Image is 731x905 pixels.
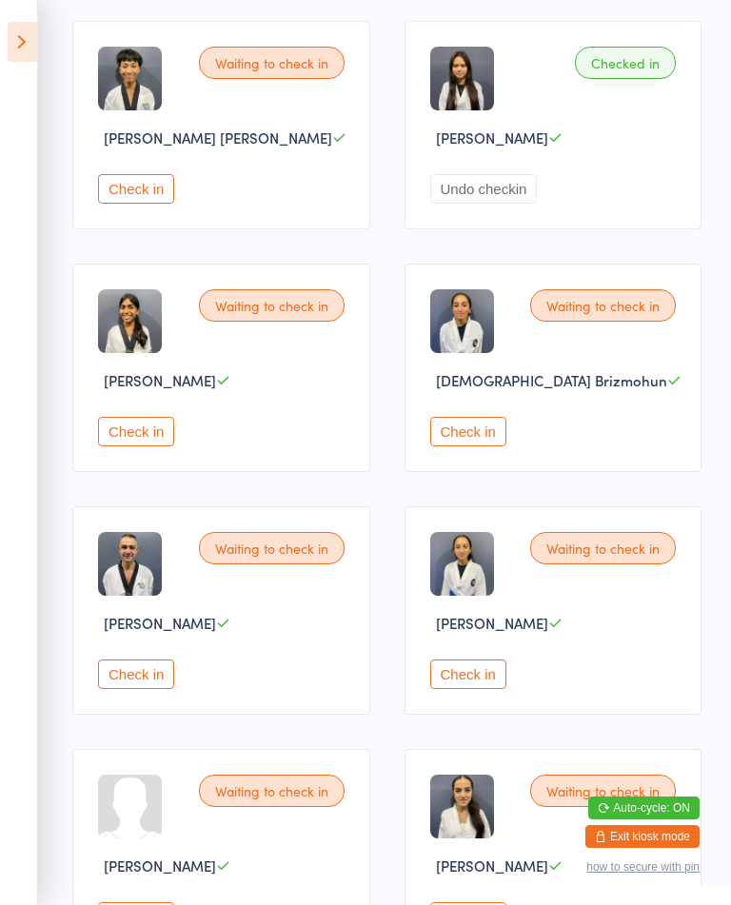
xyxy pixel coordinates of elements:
img: image1748423628.png [98,532,162,596]
img: image1747041241.png [98,47,162,110]
img: image1747041549.png [430,47,494,110]
img: image1747125295.png [430,289,494,353]
button: Check in [430,417,506,446]
span: [PERSON_NAME] [436,856,548,875]
span: [PERSON_NAME] [104,370,216,390]
button: Check in [98,417,174,446]
span: [PERSON_NAME] [PERSON_NAME] [104,128,332,148]
span: [PERSON_NAME] [436,128,548,148]
div: Waiting to check in [199,289,345,322]
button: Auto-cycle: ON [588,797,700,819]
div: Waiting to check in [199,47,345,79]
button: Undo checkin [430,174,538,204]
div: Waiting to check in [530,775,676,807]
div: Waiting to check in [199,775,345,807]
button: Check in [430,659,506,689]
button: Exit kiosk mode [585,825,700,848]
button: Check in [98,659,174,689]
div: Waiting to check in [530,289,676,322]
button: how to secure with pin [586,860,700,874]
div: Waiting to check in [530,532,676,564]
div: Checked in [575,47,676,79]
span: [PERSON_NAME] [104,856,216,875]
img: image1747041067.png [98,289,162,353]
span: [PERSON_NAME] [104,613,216,633]
button: Check in [98,174,174,204]
div: Waiting to check in [199,532,345,564]
img: image1747125489.png [430,532,494,596]
img: image1747041125.png [430,775,494,838]
span: [DEMOGRAPHIC_DATA] Brizmohun [436,370,667,390]
span: [PERSON_NAME] [436,613,548,633]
